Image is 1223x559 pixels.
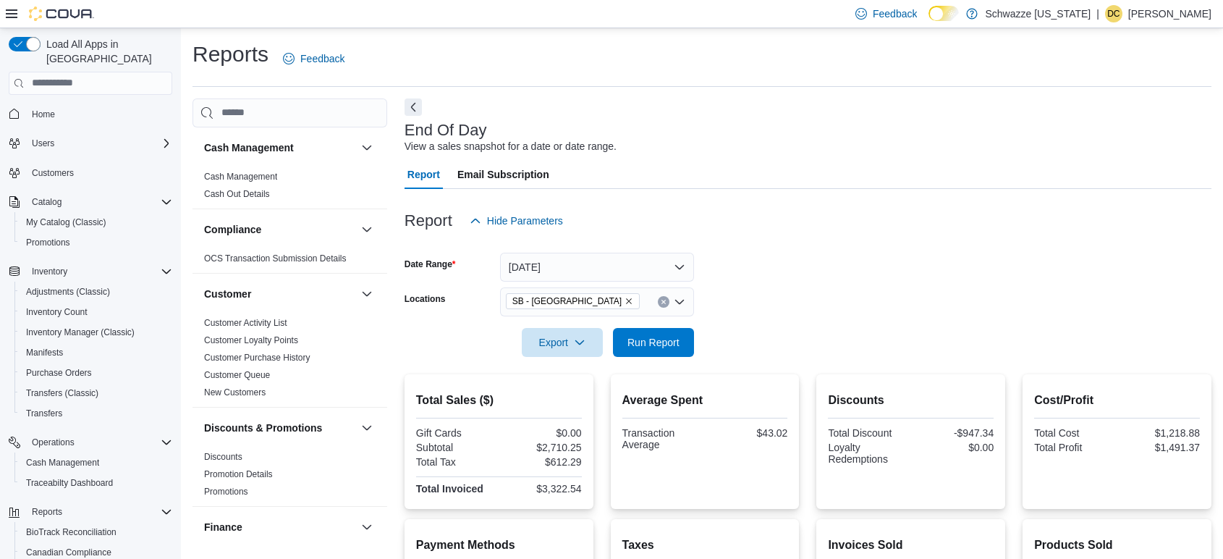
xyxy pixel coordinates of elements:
[26,193,67,211] button: Catalog
[26,327,135,338] span: Inventory Manager (Classic)
[14,522,178,542] button: BioTrack Reconciliation
[20,384,172,402] span: Transfers (Classic)
[26,408,62,419] span: Transfers
[405,259,456,270] label: Date Range
[26,347,63,358] span: Manifests
[1107,5,1120,22] span: Dc
[14,342,178,363] button: Manifests
[828,392,994,409] h2: Discounts
[14,282,178,302] button: Adjustments (Classic)
[20,524,172,541] span: BioTrack Reconciliation
[26,457,99,468] span: Cash Management
[20,524,122,541] a: BioTrack Reconciliation
[14,232,178,253] button: Promotions
[26,105,172,123] span: Home
[300,51,344,66] span: Feedback
[26,135,172,152] span: Users
[502,427,581,439] div: $0.00
[204,387,266,398] a: New Customers
[14,363,178,383] button: Purchase Orders
[32,437,75,448] span: Operations
[32,266,67,277] span: Inventory
[3,192,178,212] button: Catalog
[20,344,69,361] a: Manifests
[416,392,582,409] h2: Total Sales ($)
[14,403,178,424] button: Transfers
[204,335,298,346] span: Customer Loyalty Points
[204,172,277,182] a: Cash Management
[627,335,680,350] span: Run Report
[26,503,68,521] button: Reports
[20,364,172,382] span: Purchase Orders
[1105,5,1122,22] div: Daniel castillo
[29,7,94,21] img: Cova
[26,526,117,538] span: BioTrack Reconciliation
[20,405,68,422] a: Transfers
[416,537,582,554] h2: Payment Methods
[204,140,294,155] h3: Cash Management
[405,293,446,305] label: Locations
[622,427,702,450] div: Transaction Average
[985,5,1091,22] p: Schwazze [US_STATE]
[828,427,907,439] div: Total Discount
[26,135,60,152] button: Users
[1096,5,1099,22] p: |
[20,214,172,231] span: My Catalog (Classic)
[20,283,116,300] a: Adjustments (Classic)
[26,263,172,280] span: Inventory
[416,427,496,439] div: Gift Cards
[204,370,270,380] a: Customer Queue
[416,456,496,468] div: Total Tax
[20,364,98,382] a: Purchase Orders
[192,448,387,506] div: Discounts & Promotions
[204,520,242,534] h3: Finance
[14,322,178,342] button: Inventory Manager (Classic)
[20,344,172,361] span: Manifests
[464,206,569,235] button: Hide Parameters
[405,122,487,139] h3: End Of Day
[26,164,172,182] span: Customers
[873,7,917,21] span: Feedback
[658,296,669,308] button: Clear input
[914,442,994,453] div: $0.00
[20,384,104,402] a: Transfers (Classic)
[358,139,376,156] button: Cash Management
[26,434,80,451] button: Operations
[204,387,266,398] span: New Customers
[14,473,178,493] button: Traceabilty Dashboard
[674,296,685,308] button: Open list of options
[26,193,172,211] span: Catalog
[204,287,355,301] button: Customer
[1034,392,1200,409] h2: Cost/Profit
[204,487,248,497] a: Promotions
[192,168,387,209] div: Cash Management
[20,474,172,492] span: Traceabilty Dashboard
[20,234,76,251] a: Promotions
[26,547,111,558] span: Canadian Compliance
[204,369,270,381] span: Customer Queue
[500,253,694,282] button: [DATE]
[502,456,581,468] div: $612.29
[32,109,55,120] span: Home
[204,421,322,435] h3: Discounts & Promotions
[502,442,581,453] div: $2,710.25
[277,44,350,73] a: Feedback
[512,294,622,308] span: SB - [GEOGRAPHIC_DATA]
[14,383,178,403] button: Transfers (Classic)
[1128,5,1211,22] p: [PERSON_NAME]
[358,518,376,536] button: Finance
[20,454,105,471] a: Cash Management
[32,167,74,179] span: Customers
[204,451,242,463] span: Discounts
[3,432,178,453] button: Operations
[14,453,178,473] button: Cash Management
[1120,427,1200,439] div: $1,218.88
[26,106,61,123] a: Home
[622,537,788,554] h2: Taxes
[502,483,581,495] div: $3,322.54
[204,520,355,534] button: Finance
[26,503,172,521] span: Reports
[204,222,261,237] h3: Compliance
